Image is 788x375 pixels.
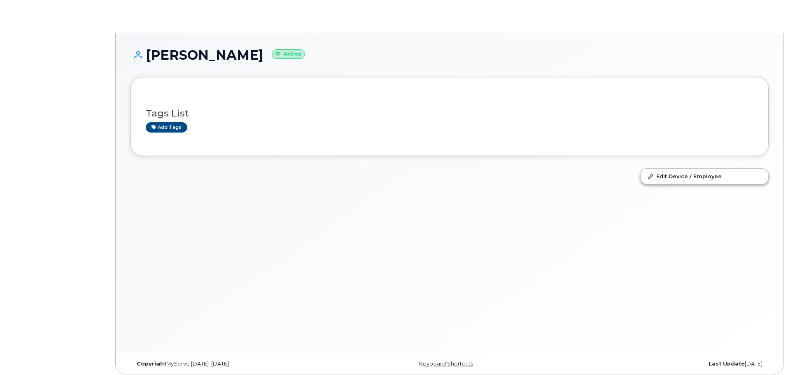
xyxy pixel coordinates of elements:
[641,169,768,184] a: Edit Device / Employee
[709,361,745,367] strong: Last Update
[131,48,769,62] h1: [PERSON_NAME]
[131,361,343,367] div: MyServe [DATE]–[DATE]
[146,122,187,133] a: Add tags
[272,49,305,59] small: Active
[137,361,166,367] strong: Copyright
[146,108,753,119] h3: Tags List
[419,361,473,367] a: Keyboard Shortcuts
[556,361,769,367] div: [DATE]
